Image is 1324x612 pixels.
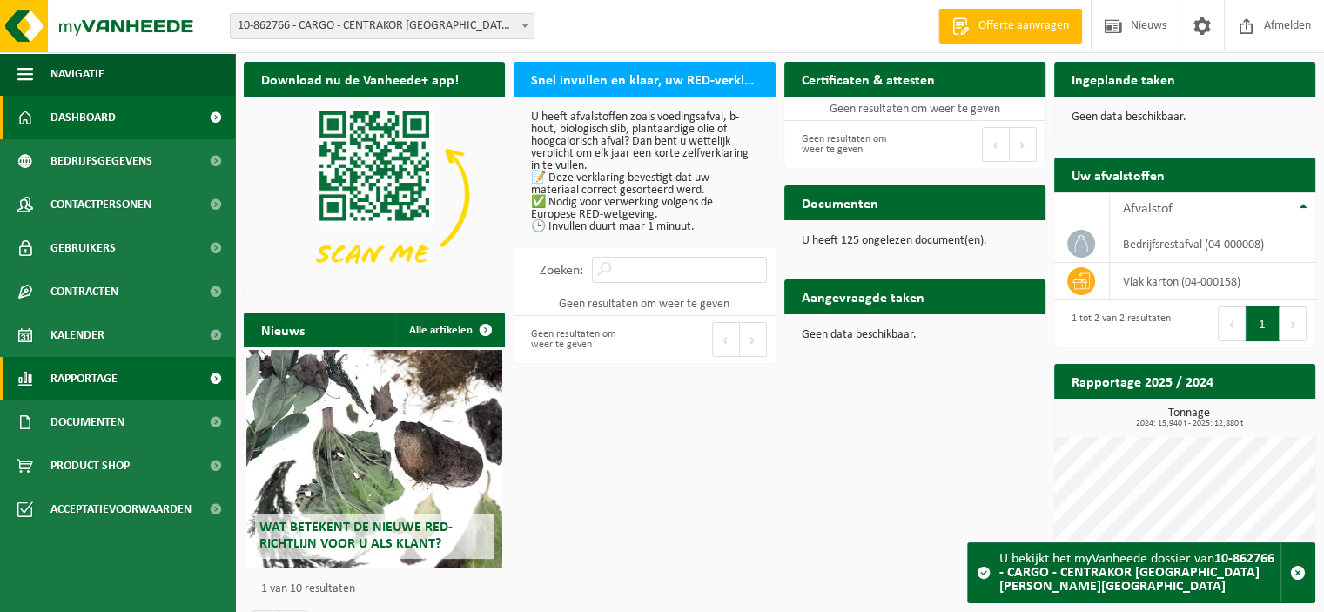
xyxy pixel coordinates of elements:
[259,521,453,551] span: Wat betekent de nieuwe RED-richtlijn voor u als klant?
[50,96,116,139] span: Dashboard
[999,552,1274,594] strong: 10-862766 - CARGO - CENTRAKOR [GEOGRAPHIC_DATA][PERSON_NAME][GEOGRAPHIC_DATA]
[50,139,152,183] span: Bedrijfsgegevens
[50,183,151,226] span: Contactpersonen
[1280,306,1307,341] button: Next
[50,400,124,444] span: Documenten
[1054,62,1193,96] h2: Ingeplande taken
[1186,398,1314,433] a: Bekijk rapportage
[982,127,1010,162] button: Previous
[740,322,767,357] button: Next
[261,583,496,595] p: 1 van 10 resultaten
[231,14,534,38] span: 10-862766 - CARGO - CENTRAKOR LA LOUVIÈRE - LA LOUVIÈRE
[244,97,505,293] img: Download de VHEPlus App
[540,264,583,278] label: Zoeken:
[1218,306,1246,341] button: Previous
[522,320,635,359] div: Geen resultaten om weer te geven
[1054,158,1182,192] h2: Uw afvalstoffen
[784,185,896,219] h2: Documenten
[1123,202,1173,216] span: Afvalstof
[230,13,534,39] span: 10-862766 - CARGO - CENTRAKOR LA LOUVIÈRE - LA LOUVIÈRE
[1054,364,1231,398] h2: Rapportage 2025 / 2024
[1072,111,1298,124] p: Geen data beschikbaar.
[50,357,118,400] span: Rapportage
[793,125,906,164] div: Geen resultaten om weer te geven
[50,52,104,96] span: Navigatie
[514,62,775,96] h2: Snel invullen en klaar, uw RED-verklaring voor 2025
[784,97,1045,121] td: Geen resultaten om weer te geven
[1246,306,1280,341] button: 1
[246,350,502,568] a: Wat betekent de nieuwe RED-richtlijn voor u als klant?
[50,226,116,270] span: Gebruikers
[50,444,130,488] span: Product Shop
[1063,420,1315,428] span: 2024: 15,940 t - 2025: 12,880 t
[244,62,476,96] h2: Download nu de Vanheede+ app!
[50,313,104,357] span: Kalender
[244,313,322,346] h2: Nieuws
[514,292,775,316] td: Geen resultaten om weer te geven
[50,270,118,313] span: Contracten
[999,543,1280,602] div: U bekijkt het myVanheede dossier van
[938,9,1082,44] a: Offerte aanvragen
[1110,263,1315,300] td: vlak karton (04-000158)
[802,329,1028,341] p: Geen data beschikbaar.
[1110,225,1315,263] td: bedrijfsrestafval (04-000008)
[395,313,503,347] a: Alle artikelen
[1063,407,1315,428] h3: Tonnage
[974,17,1073,35] span: Offerte aanvragen
[531,111,757,233] p: U heeft afvalstoffen zoals voedingsafval, b-hout, biologisch slib, plantaardige olie of hoogcalor...
[1010,127,1037,162] button: Next
[712,322,740,357] button: Previous
[784,279,942,313] h2: Aangevraagde taken
[802,235,1028,247] p: U heeft 125 ongelezen document(en).
[1063,305,1171,343] div: 1 tot 2 van 2 resultaten
[784,62,952,96] h2: Certificaten & attesten
[50,488,192,531] span: Acceptatievoorwaarden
